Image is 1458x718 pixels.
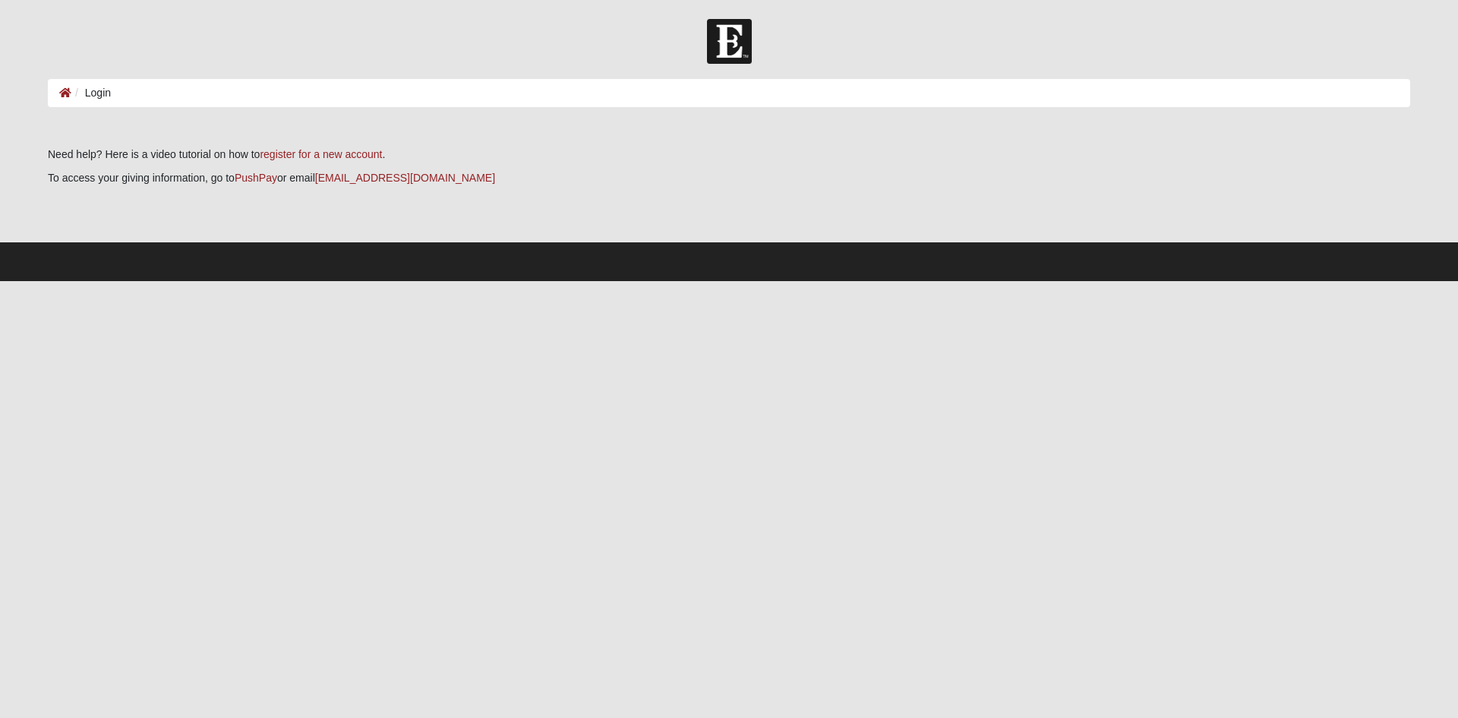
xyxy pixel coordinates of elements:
[235,172,277,184] a: PushPay
[71,85,111,101] li: Login
[48,147,1410,163] p: Need help? Here is a video tutorial on how to .
[48,170,1410,186] p: To access your giving information, go to or email
[315,172,495,184] a: [EMAIL_ADDRESS][DOMAIN_NAME]
[707,19,752,64] img: Church of Eleven22 Logo
[260,148,382,160] a: register for a new account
